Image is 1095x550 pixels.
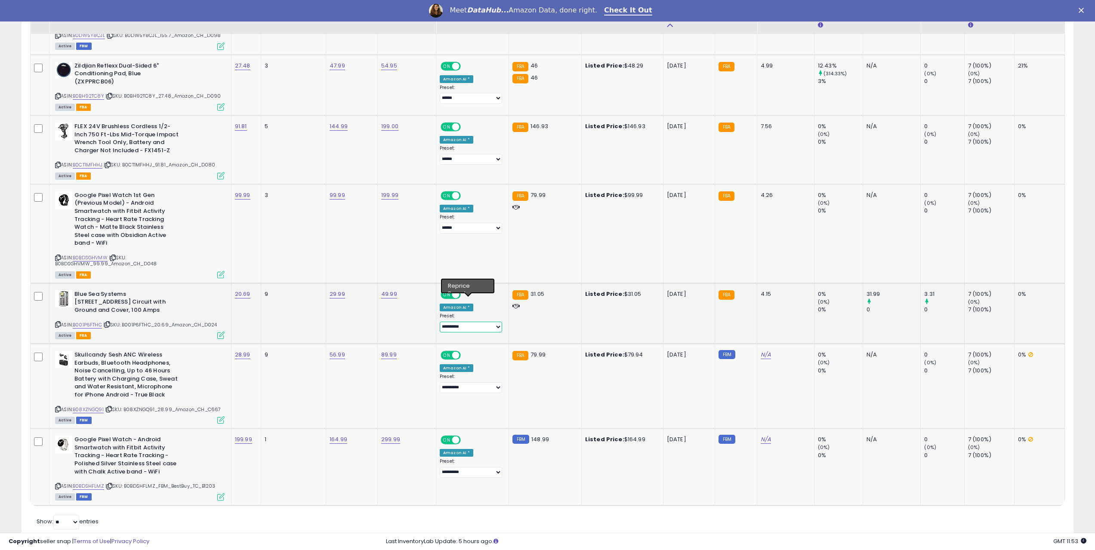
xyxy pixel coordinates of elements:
[1018,123,1058,130] div: 0%
[531,122,548,130] span: 146.93
[1079,8,1087,13] div: Close
[818,367,863,375] div: 0%
[76,172,91,180] span: FBA
[381,350,397,359] a: 89.99
[818,298,830,305] small: (0%)
[531,191,546,199] span: 79.99
[968,123,1014,130] div: 7 (100%)
[968,290,1014,298] div: 7 (100%)
[74,436,179,478] b: Google Pixel Watch - Android Smartwatch with Fitbit Activity Tracking - Heart Rate Tracking - Pol...
[968,306,1014,313] div: 7 (100%)
[55,43,75,50] span: All listings currently available for purchase on Amazon
[74,191,179,249] b: Google Pixel Watch 1st Gen (Previous Model) - Android Smartwatch with Fitbit Activity Tracking - ...
[585,290,657,298] div: $31.05
[924,436,964,443] div: 0
[968,70,980,77] small: (0%)
[460,62,473,70] span: OFF
[111,537,149,545] a: Privacy Policy
[867,290,920,298] div: 31.99
[761,191,808,199] div: 4.26
[74,123,179,157] b: FLEX 24V Brushless Cordless 1/2-Inch 750 Ft-Lbs Mid-Torque Impact Wrench Tool Only, Battery and C...
[667,351,701,359] div: [DATE]
[76,332,91,339] span: FBA
[512,62,528,71] small: FBA
[924,306,964,313] div: 0
[719,435,735,444] small: FBM
[512,290,528,300] small: FBA
[924,138,964,146] div: 0
[1018,290,1058,298] div: 0%
[867,62,914,70] div: N/A
[235,350,250,359] a: 28.99
[968,77,1014,85] div: 7 (100%)
[512,435,529,444] small: FBM
[531,74,538,82] span: 46
[37,517,99,525] span: Show: entries
[76,493,92,501] span: FBM
[73,406,104,413] a: B08XZNGQ91
[265,351,319,359] div: 9
[761,123,808,130] div: 7.56
[867,436,914,443] div: N/A
[55,254,157,267] span: | SKU: B0BDSGHVMW_99.99_Amazon_CH_D048
[818,131,830,138] small: (0%)
[719,123,734,132] small: FBA
[55,191,72,209] img: 31-73qmffqL._SL40_.jpg
[74,290,179,316] b: Blue Sea Systems [STREET_ADDRESS] Circuit with Ground and Cover, 100 Amps
[968,62,1014,70] div: 7 (100%)
[924,359,936,366] small: (0%)
[76,271,91,279] span: FBA
[235,122,247,131] a: 91.81
[512,74,528,83] small: FBA
[441,436,452,444] span: ON
[585,122,624,130] b: Listed Price:
[441,123,452,131] span: ON
[585,350,624,359] b: Listed Price:
[73,32,105,39] a: B0DW5Y8CJL
[667,290,701,298] div: [DATE]
[818,62,863,70] div: 12.43%
[441,291,452,298] span: ON
[585,191,657,199] div: $99.99
[924,290,964,298] div: 3.31
[818,351,863,359] div: 0%
[381,122,398,131] a: 199.00
[968,367,1014,375] div: 7 (100%)
[381,435,400,444] a: 299.99
[74,537,110,545] a: Terms of Use
[968,298,980,305] small: (0%)
[1018,436,1058,443] div: 0%
[235,290,250,298] a: 20.69
[55,62,72,78] img: 41xs7xI0WjL._SL40_.jpg
[968,200,980,206] small: (0%)
[440,136,473,144] div: Amazon AI *
[719,290,734,300] small: FBA
[265,290,319,298] div: 9
[818,138,863,146] div: 0%
[55,351,72,368] img: 31Lm2zSgu0L._SL40_.jpg
[440,304,473,311] div: Amazon AI *
[265,123,319,130] div: 5
[818,306,863,313] div: 0%
[924,62,964,70] div: 0
[968,22,973,29] small: Days In Stock.
[460,123,473,131] span: OFF
[867,123,914,130] div: N/A
[330,191,345,200] a: 99.99
[968,207,1014,215] div: 7 (100%)
[105,482,215,489] span: | SKU: B0BDSHFLMZ_FBM_BestBuy_TC_B1203
[55,104,75,111] span: All listings currently available for purchase on Amazon
[924,207,964,215] div: 0
[968,436,1014,443] div: 7 (100%)
[585,351,657,359] div: $79.94
[512,191,528,201] small: FBA
[330,290,345,298] a: 29.99
[330,61,345,70] a: 47.99
[585,62,657,70] div: $48.29
[818,123,863,130] div: 0%
[76,104,91,111] span: FBA
[867,191,914,199] div: N/A
[55,493,75,501] span: All listings currently available for purchase on Amazon
[55,62,225,110] div: ASIN:
[450,6,597,15] div: Meet Amazon Data, done right.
